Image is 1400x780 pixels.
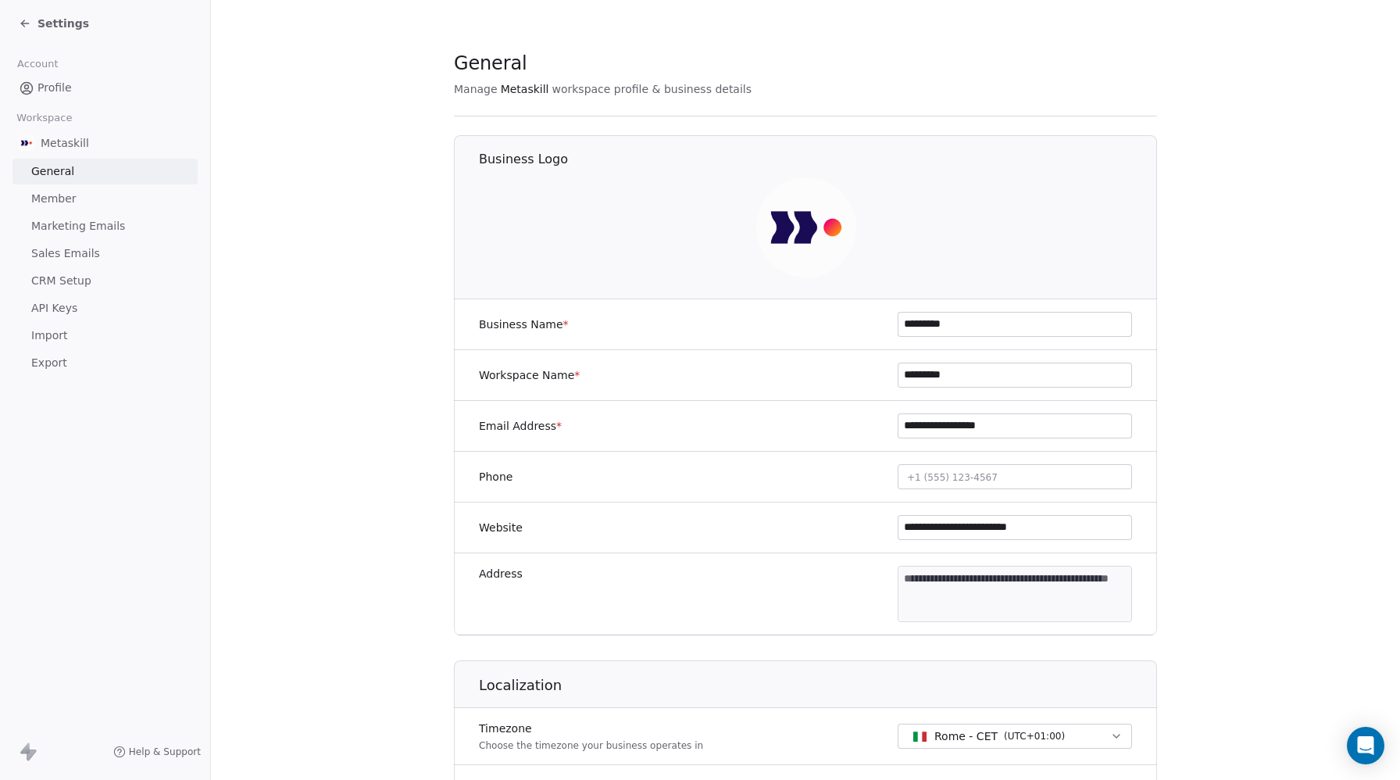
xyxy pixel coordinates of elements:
a: Marketing Emails [12,213,198,239]
span: API Keys [31,300,77,317]
button: Rome - CET(UTC+01:00) [898,724,1132,749]
h1: Localization [479,676,1158,695]
span: CRM Setup [31,273,91,289]
label: Timezone [479,721,703,736]
label: Email Address [479,418,562,434]
a: Export [12,350,198,376]
span: Sales Emails [31,245,100,262]
h1: Business Logo [479,151,1158,168]
a: Member [12,186,198,212]
span: +1 (555) 123-4567 [907,472,998,483]
span: Marketing Emails [31,218,125,234]
span: Member [31,191,77,207]
a: API Keys [12,295,198,321]
span: Import [31,327,67,344]
img: AVATAR%20METASKILL%20-%20Colori%20Positivo.png [756,177,856,277]
a: Sales Emails [12,241,198,267]
a: General [12,159,198,184]
span: Metaskill [501,81,549,97]
p: Choose the timezone your business operates in [479,739,703,752]
a: Import [12,323,198,349]
span: Help & Support [129,746,201,758]
label: Business Name [479,317,569,332]
button: +1 (555) 123-4567 [898,464,1132,489]
label: Address [479,566,523,581]
a: Profile [12,75,198,101]
img: AVATAR%20METASKILL%20-%20Colori%20Positivo.png [19,135,34,151]
span: Settings [37,16,89,31]
div: Open Intercom Messenger [1347,727,1384,764]
a: CRM Setup [12,268,198,294]
label: Workspace Name [479,367,580,383]
span: workspace profile & business details [552,81,752,97]
a: Settings [19,16,89,31]
span: Account [10,52,65,76]
span: Manage [454,81,498,97]
span: General [454,52,527,75]
label: Website [479,520,523,535]
a: Help & Support [113,746,201,758]
label: Phone [479,469,512,485]
span: Workspace [10,106,79,130]
span: Export [31,355,67,371]
span: ( UTC+01:00 ) [1004,729,1065,743]
span: Metaskill [41,135,89,151]
span: General [31,163,74,180]
span: Profile [37,80,72,96]
span: Rome - CET [934,728,998,744]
